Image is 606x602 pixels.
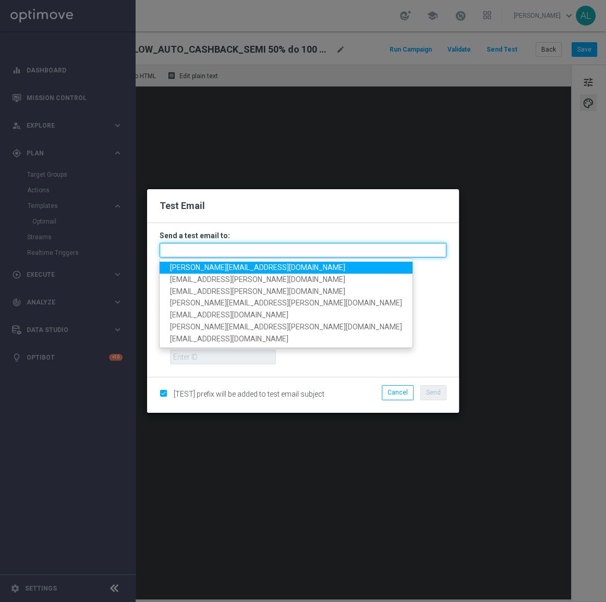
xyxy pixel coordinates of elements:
[382,385,414,400] button: Cancel
[160,262,413,274] a: [PERSON_NAME][EMAIL_ADDRESS][DOMAIN_NAME]
[160,310,413,322] a: [EMAIL_ADDRESS][DOMAIN_NAME]
[170,299,402,308] span: [PERSON_NAME][EMAIL_ADDRESS][PERSON_NAME][DOMAIN_NAME]
[170,311,288,320] span: [EMAIL_ADDRESS][DOMAIN_NAME]
[420,385,446,400] button: Send
[160,200,446,212] h2: Test Email
[160,231,446,240] h3: Send a test email to:
[174,390,324,398] span: [TEST] prefix will be added to test email subject
[170,275,345,284] span: [EMAIL_ADDRESS][PERSON_NAME][DOMAIN_NAME]
[170,287,345,296] span: [EMAIL_ADDRESS][PERSON_NAME][DOMAIN_NAME]
[160,298,413,310] a: [PERSON_NAME][EMAIL_ADDRESS][PERSON_NAME][DOMAIN_NAME]
[160,321,413,333] a: [PERSON_NAME][EMAIL_ADDRESS][PERSON_NAME][DOMAIN_NAME]
[160,333,413,345] a: [EMAIL_ADDRESS][DOMAIN_NAME]
[170,263,345,272] span: [PERSON_NAME][EMAIL_ADDRESS][DOMAIN_NAME]
[160,286,413,298] a: [EMAIL_ADDRESS][PERSON_NAME][DOMAIN_NAME]
[170,323,402,331] span: [PERSON_NAME][EMAIL_ADDRESS][PERSON_NAME][DOMAIN_NAME]
[160,274,413,286] a: [EMAIL_ADDRESS][PERSON_NAME][DOMAIN_NAME]
[170,350,276,364] input: Enter ID
[170,335,288,343] span: [EMAIL_ADDRESS][DOMAIN_NAME]
[426,389,441,396] span: Send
